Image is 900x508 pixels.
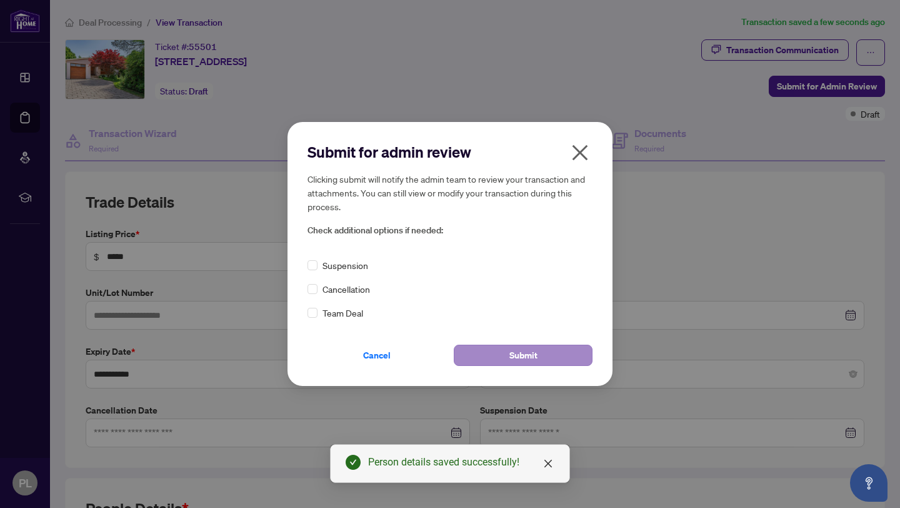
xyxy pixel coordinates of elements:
span: check-circle [346,455,361,470]
span: Submit [509,345,537,365]
span: Team Deal [322,306,363,320]
div: Person details saved successfully! [368,455,554,470]
span: Suspension [322,258,368,272]
span: Check additional options if needed: [307,223,592,238]
h5: Clicking submit will notify the admin team to review your transaction and attachments. You can st... [307,172,592,213]
button: Open asap [850,464,887,502]
span: Cancel [363,345,391,365]
button: Cancel [307,345,446,366]
span: Cancellation [322,282,370,296]
a: Close [541,457,555,470]
button: Submit [454,345,592,366]
h2: Submit for admin review [307,142,592,162]
span: close [543,459,553,469]
span: close [570,143,590,163]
